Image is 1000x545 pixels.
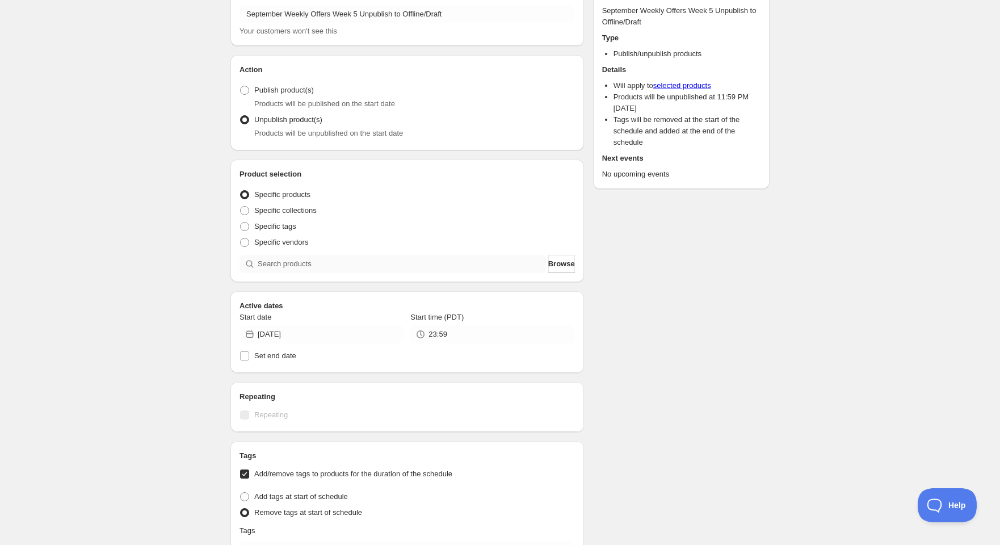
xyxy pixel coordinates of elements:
[254,190,310,199] span: Specific products
[602,5,760,28] p: September Weekly Offers Week 5 Unpublish to Offline/Draft
[254,351,296,360] span: Set end date
[614,80,760,91] li: Will apply to
[240,64,575,76] h2: Action
[602,153,760,164] h2: Next events
[240,525,255,536] p: Tags
[254,508,362,517] span: Remove tags at start of schedule
[254,86,314,94] span: Publish product(s)
[254,99,395,108] span: Products will be published on the start date
[254,115,322,124] span: Unpublish product(s)
[614,48,760,60] li: Publish/unpublish products
[548,258,575,270] span: Browse
[254,222,296,230] span: Specific tags
[254,238,308,246] span: Specific vendors
[254,492,348,501] span: Add tags at start of schedule
[240,169,575,180] h2: Product selection
[240,391,575,403] h2: Repeating
[240,313,271,321] span: Start date
[614,114,760,148] li: Tags will be removed at the start of the schedule and added at the end of the schedule
[254,469,452,478] span: Add/remove tags to products for the duration of the schedule
[653,81,711,90] a: selected products
[918,488,977,522] iframe: Toggle Customer Support
[602,32,760,44] h2: Type
[240,27,337,35] span: Your customers won't see this
[258,255,546,273] input: Search products
[254,206,317,215] span: Specific collections
[548,255,575,273] button: Browse
[602,169,760,180] p: No upcoming events
[602,64,760,76] h2: Details
[614,91,760,114] li: Products will be unpublished at 11:59 PM [DATE]
[254,129,403,137] span: Products will be unpublished on the start date
[240,450,575,462] h2: Tags
[254,410,288,419] span: Repeating
[410,313,464,321] span: Start time (PDT)
[240,300,575,312] h2: Active dates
